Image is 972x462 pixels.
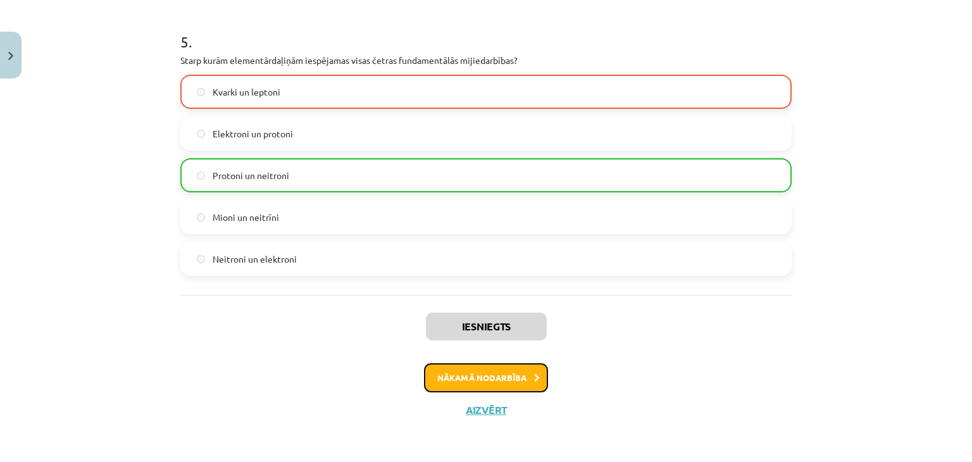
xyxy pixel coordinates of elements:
[213,169,289,182] span: Protoni un neitroni
[426,313,547,340] button: Iesniegts
[180,11,792,50] h1: 5 .
[197,255,205,263] input: Neitroni un elektroni
[197,130,205,138] input: Elektroni un protoni
[213,127,293,140] span: Elektroni un protoni
[197,172,205,180] input: Protoni un neitroni
[424,363,548,392] button: Nākamā nodarbība
[213,85,280,99] span: Kvarki un leptoni
[197,88,205,96] input: Kvarki un leptoni
[8,52,13,60] img: icon-close-lesson-0947bae3869378f0d4975bcd49f059093ad1ed9edebbc8119c70593378902aed.svg
[197,213,205,222] input: Mioni un neitrīni
[213,211,279,224] span: Mioni un neitrīni
[213,253,297,266] span: Neitroni un elektroni
[180,54,792,67] p: Starp kurām elementārdaļiņām iespējamas visas četras fundamentālās mijiedarbības?
[462,404,510,416] button: Aizvērt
